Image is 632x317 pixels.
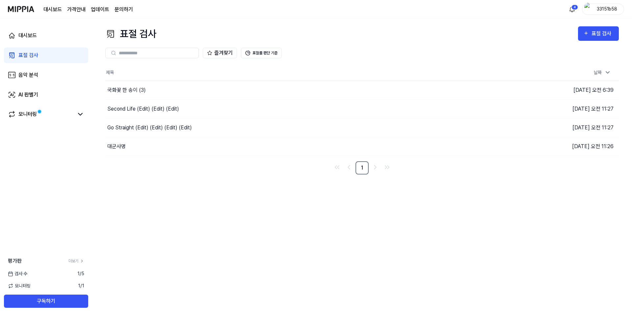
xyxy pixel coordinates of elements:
[578,26,619,41] button: 표절 검사
[370,162,381,172] a: Go to next page
[107,86,146,94] div: 국화꽃 한 송이 (3)
[105,161,619,174] nav: pagination
[18,71,38,79] div: 음악 분석
[4,28,88,43] a: 대시보드
[490,81,619,99] td: [DATE] 오전 6:39
[105,26,156,41] div: 표절 검사
[594,5,620,13] div: 33151b58
[4,47,88,63] a: 표절 검사
[344,162,354,172] a: Go to previous page
[105,65,490,81] th: 제목
[107,143,126,150] div: 대군사명
[8,270,27,277] span: 검사 수
[203,48,237,58] button: 즐겨찾기
[332,162,342,172] a: Go to first page
[68,258,84,264] a: 더보기
[382,162,392,172] a: Go to last page
[115,6,133,13] a: 문의하기
[18,91,38,99] div: AI 판별기
[582,4,624,15] button: profile33151b58
[77,270,84,277] span: 1 / 5
[592,29,614,38] div: 표절 검사
[107,105,179,113] div: Second Life (Edit) (Edit) (Edit)
[8,257,22,265] span: 평가판
[43,6,62,13] a: 대시보드
[4,295,88,308] button: 구독하기
[490,137,619,156] td: [DATE] 오전 11:26
[18,32,37,40] div: 대시보드
[567,4,577,14] button: 알림4
[355,161,369,174] a: 1
[584,3,592,16] img: profile
[8,110,74,118] a: 모니터링
[571,5,578,10] div: 4
[91,6,109,13] a: 업데이트
[67,6,86,13] a: 가격안내
[490,99,619,118] td: [DATE] 오전 11:27
[18,51,38,59] div: 표절 검사
[241,48,282,58] button: 표절률 판단 기준
[591,67,614,78] div: 날짜
[107,124,192,132] div: Go Straight (Edit) (Edit) (Edit) (Edit)
[4,67,88,83] a: 음악 분석
[18,110,37,118] div: 모니터링
[78,282,84,289] span: 1 / 1
[4,87,88,103] a: AI 판별기
[490,118,619,137] td: [DATE] 오전 11:27
[8,282,31,289] span: 모니터링
[568,5,576,13] img: 알림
